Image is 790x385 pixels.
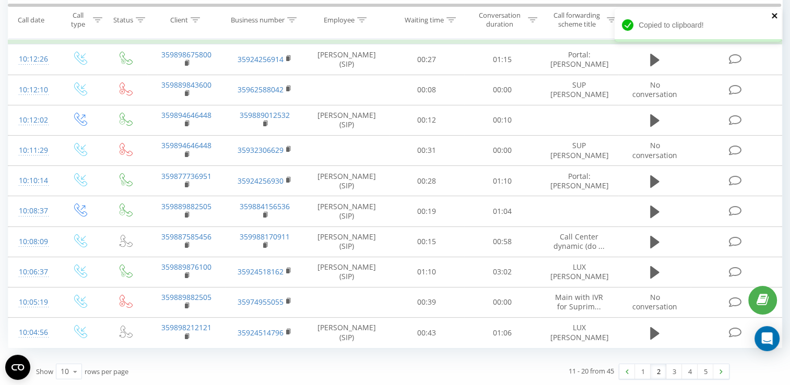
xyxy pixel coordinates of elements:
[238,85,284,94] a: 35962588042
[474,11,525,29] div: Conversation duration
[389,257,465,287] td: 01:10
[304,196,389,226] td: [PERSON_NAME] (SIP)
[19,80,46,100] div: 10:12:10
[304,318,389,348] td: [PERSON_NAME] (SIP)
[464,135,540,165] td: 00:00
[304,105,389,135] td: [PERSON_NAME] (SIP)
[540,135,618,165] td: SUP [PERSON_NAME]
[161,110,211,120] a: 359894646448
[464,226,540,257] td: 00:58
[405,15,444,24] div: Waiting time
[464,257,540,287] td: 03:02
[19,232,46,252] div: 10:08:09
[549,11,604,29] div: Call forwarding scheme title
[66,11,90,29] div: Call type
[540,318,618,348] td: LUX [PERSON_NAME]
[240,232,290,242] a: 359988170911
[632,292,677,311] span: No conversation
[19,201,46,221] div: 10:08:37
[464,287,540,317] td: 00:00
[540,257,618,287] td: LUX [PERSON_NAME]
[389,166,465,196] td: 00:28
[569,366,614,376] div: 11 - 20 from 45
[389,105,465,135] td: 00:12
[324,15,355,24] div: Employee
[113,15,133,24] div: Status
[19,140,46,161] div: 10:11:29
[464,44,540,75] td: 01:15
[389,226,465,257] td: 00:15
[161,171,211,181] a: 359877736951
[19,292,46,312] div: 10:05:19
[231,15,285,24] div: Business number
[389,75,465,105] td: 00:08
[553,232,605,251] span: Call Center dynamic (do ...
[389,135,465,165] td: 00:31
[464,105,540,135] td: 00:10
[18,15,44,24] div: Call date
[170,15,188,24] div: Client
[389,196,465,226] td: 00:19
[632,140,677,160] span: No conversation
[36,367,53,376] span: Show
[238,54,284,64] a: 35924256914
[238,328,284,338] a: 35924514796
[615,8,782,42] div: Copied to clipboard!
[682,364,698,379] a: 4
[540,166,618,196] td: Portal: [PERSON_NAME]
[19,322,46,343] div: 10:04:56
[61,366,69,377] div: 10
[304,166,389,196] td: [PERSON_NAME] (SIP)
[161,262,211,272] a: 359889876100
[389,318,465,348] td: 00:43
[238,145,284,155] a: 35932306629
[464,318,540,348] td: 01:06
[540,44,618,75] td: Portal: [PERSON_NAME]
[771,11,779,21] button: close
[632,80,677,99] span: No conversation
[5,355,30,380] button: Open CMP widget
[240,201,290,211] a: 359884156536
[464,166,540,196] td: 01:10
[161,80,211,90] a: 359889843600
[698,364,713,379] a: 5
[304,44,389,75] td: [PERSON_NAME] (SIP)
[19,171,46,191] div: 10:10:14
[389,287,465,317] td: 00:39
[19,262,46,282] div: 10:06:37
[464,196,540,226] td: 01:04
[19,110,46,130] div: 10:12:02
[666,364,682,379] a: 3
[238,297,284,307] a: 35974955055
[635,364,651,379] a: 1
[389,44,465,75] td: 00:27
[161,232,211,242] a: 359887585456
[161,140,211,150] a: 359894646448
[161,201,211,211] a: 359889882505
[240,110,290,120] a: 359889012532
[540,75,618,105] td: SUP [PERSON_NAME]
[304,257,389,287] td: [PERSON_NAME] (SIP)
[85,367,128,376] span: rows per page
[304,226,389,257] td: [PERSON_NAME] (SIP)
[161,292,211,302] a: 359889882505
[651,364,666,379] a: 2
[238,267,284,276] a: 35924518162
[19,49,46,69] div: 10:12:26
[464,75,540,105] td: 00:00
[161,322,211,332] a: 359898212121
[238,176,284,186] a: 35924256930
[555,292,603,311] span: Main with IVR for Suprim...
[161,50,211,59] a: 359898675800
[754,326,780,351] div: Open Intercom Messenger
